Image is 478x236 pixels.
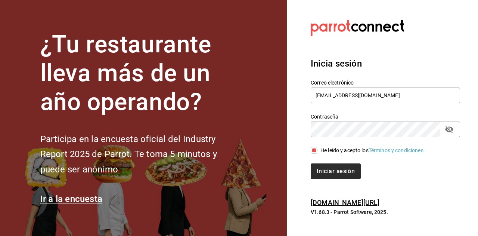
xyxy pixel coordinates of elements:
a: [DOMAIN_NAME][URL] [311,199,379,206]
button: Iniciar sesión [311,163,361,179]
label: Contraseña [311,114,460,119]
p: V1.68.3 - Parrot Software, 2025. [311,208,460,216]
label: Correo electrónico [311,80,460,85]
h1: ¿Tu restaurante lleva más de un año operando? [40,30,242,116]
div: He leído y acepto los [320,147,425,154]
h3: Inicia sesión [311,57,460,70]
input: Ingresa tu correo electrónico [311,88,460,103]
a: Ir a la encuesta [40,194,103,204]
button: passwordField [443,123,456,136]
h2: Participa en la encuesta oficial del Industry Report 2025 de Parrot. Te toma 5 minutos y puede se... [40,132,242,177]
a: Términos y condiciones. [369,147,425,153]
